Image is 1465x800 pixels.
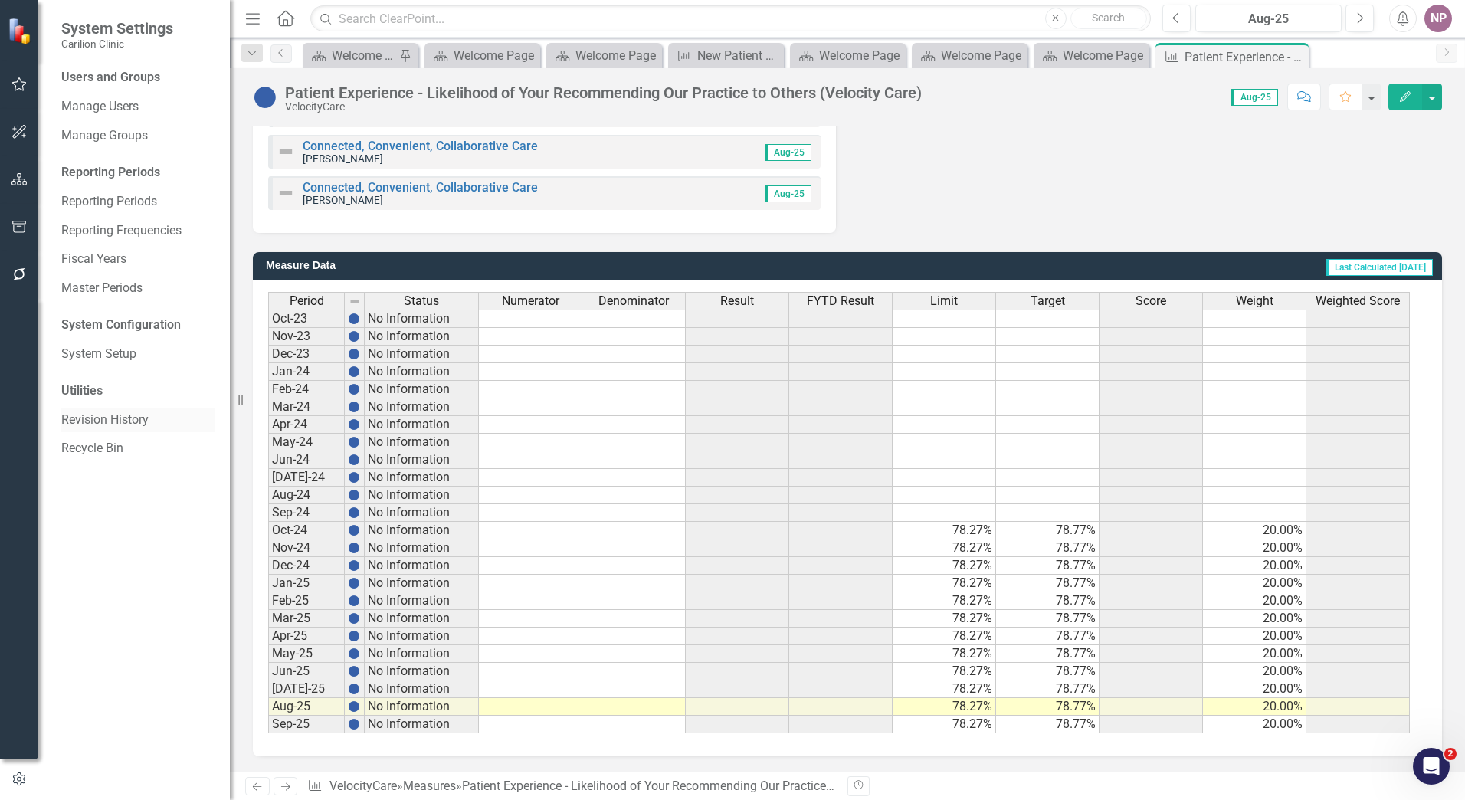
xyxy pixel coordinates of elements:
[996,628,1100,645] td: 78.77%
[277,143,295,161] img: Not Defined
[348,559,360,572] img: BgCOk07PiH71IgAAAABJRU5ErkJggg==
[348,401,360,413] img: BgCOk07PiH71IgAAAABJRU5ErkJggg==
[996,592,1100,610] td: 78.77%
[365,610,479,628] td: No Information
[348,718,360,730] img: BgCOk07PiH71IgAAAABJRU5ErkJggg==
[365,434,479,451] td: No Information
[941,46,1024,65] div: Welcome Page
[1203,663,1306,680] td: 20.00%
[365,716,479,733] td: No Information
[61,19,173,38] span: System Settings
[996,698,1100,716] td: 78.77%
[1203,680,1306,698] td: 20.00%
[348,524,360,536] img: BgCOk07PiH71IgAAAABJRU5ErkJggg==
[404,294,439,308] span: Status
[996,575,1100,592] td: 78.77%
[454,46,536,65] div: Welcome Page
[348,665,360,677] img: BgCOk07PiH71IgAAAABJRU5ErkJggg==
[348,471,360,484] img: BgCOk07PiH71IgAAAABJRU5ErkJggg==
[1203,698,1306,716] td: 20.00%
[403,779,456,793] a: Measures
[1203,592,1306,610] td: 20.00%
[61,38,173,50] small: Carilion Clinic
[61,127,215,145] a: Manage Groups
[348,330,360,343] img: BgCOk07PiH71IgAAAABJRU5ErkJggg==
[348,577,360,589] img: BgCOk07PiH71IgAAAABJRU5ErkJggg==
[365,539,479,557] td: No Information
[268,610,345,628] td: Mar-25
[61,280,215,297] a: Master Periods
[348,542,360,554] img: BgCOk07PiH71IgAAAABJRU5ErkJggg==
[61,164,215,182] div: Reporting Periods
[268,381,345,398] td: Feb-24
[1203,575,1306,592] td: 20.00%
[365,381,479,398] td: No Information
[365,363,479,381] td: No Information
[765,185,811,202] span: Aug-25
[365,504,479,522] td: No Information
[348,648,360,660] img: BgCOk07PiH71IgAAAABJRU5ErkJggg==
[1444,748,1457,760] span: 2
[268,539,345,557] td: Nov-24
[348,348,360,360] img: BgCOk07PiH71IgAAAABJRU5ErkJggg==
[61,440,215,457] a: Recycle Bin
[290,294,324,308] span: Period
[268,716,345,733] td: Sep-25
[348,436,360,448] img: BgCOk07PiH71IgAAAABJRU5ErkJggg==
[996,539,1100,557] td: 78.77%
[1037,46,1145,65] a: Welcome Page
[1201,10,1336,28] div: Aug-25
[268,522,345,539] td: Oct-24
[268,663,345,680] td: Jun-25
[348,630,360,642] img: BgCOk07PiH71IgAAAABJRU5ErkJggg==
[303,180,538,195] a: Connected, Convenient, Collaborative Care
[365,346,479,363] td: No Information
[996,645,1100,663] td: 78.77%
[268,469,345,487] td: [DATE]-24
[916,46,1024,65] a: Welcome Page
[1070,8,1147,29] button: Search
[893,522,996,539] td: 78.27%
[893,716,996,733] td: 78.27%
[329,779,397,793] a: VelocityCare
[672,46,780,65] a: New Patient Scheduling Lag
[268,310,345,328] td: Oct-23
[365,557,479,575] td: No Information
[794,46,902,65] a: Welcome Page
[996,680,1100,698] td: 78.77%
[349,296,361,308] img: 8DAGhfEEPCf229AAAAAElFTkSuQmCC
[61,382,215,400] div: Utilities
[268,487,345,504] td: Aug-24
[893,680,996,698] td: 78.27%
[893,557,996,575] td: 78.27%
[893,628,996,645] td: 78.27%
[428,46,536,65] a: Welcome Page
[253,85,277,110] img: No Information
[365,469,479,487] td: No Information
[462,779,960,793] div: Patient Experience - Likelihood of Your Recommending Our Practice to Others (Velocity Care)
[807,294,874,308] span: FYTD Result
[365,592,479,610] td: No Information
[720,294,754,308] span: Result
[550,46,658,65] a: Welcome Page
[268,416,345,434] td: Apr-24
[348,683,360,695] img: BgCOk07PiH71IgAAAABJRU5ErkJggg==
[1203,557,1306,575] td: 20.00%
[893,592,996,610] td: 78.27%
[285,101,922,113] div: VelocityCare
[893,645,996,663] td: 78.27%
[1236,294,1273,308] span: Weight
[348,383,360,395] img: BgCOk07PiH71IgAAAABJRU5ErkJggg==
[365,575,479,592] td: No Information
[1203,716,1306,733] td: 20.00%
[268,328,345,346] td: Nov-23
[268,434,345,451] td: May-24
[365,310,479,328] td: No Information
[1203,628,1306,645] td: 20.00%
[268,451,345,469] td: Jun-24
[1316,294,1400,308] span: Weighted Score
[61,193,215,211] a: Reporting Periods
[306,46,395,65] a: Welcome Page
[268,398,345,416] td: Mar-24
[575,46,658,65] div: Welcome Page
